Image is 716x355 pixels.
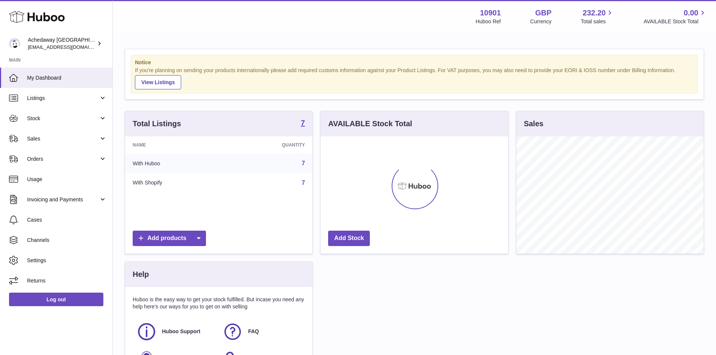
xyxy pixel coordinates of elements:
p: Huboo is the easy way to get your stock fulfilled. But incase you need any help here's our ways f... [133,296,305,310]
span: Cases [27,216,107,224]
span: 0.00 [684,8,698,18]
a: 0.00 AVAILABLE Stock Total [643,8,707,25]
div: Huboo Ref [476,18,501,25]
a: FAQ [223,322,301,342]
span: Listings [27,95,99,102]
span: Sales [27,135,99,142]
strong: 10901 [480,8,501,18]
a: Huboo Support [136,322,215,342]
strong: GBP [535,8,551,18]
span: Settings [27,257,107,264]
h3: Sales [524,119,543,129]
th: Name [125,136,226,154]
span: Huboo Support [162,328,200,335]
a: Add Stock [328,231,370,246]
a: Add products [133,231,206,246]
span: 232.20 [583,8,605,18]
div: Achedaway [GEOGRAPHIC_DATA] [28,36,95,51]
h3: Total Listings [133,119,181,129]
span: [EMAIL_ADDRESS][DOMAIN_NAME] [28,44,111,50]
span: Returns [27,277,107,284]
div: Currency [530,18,552,25]
a: 7 [301,160,305,166]
a: 7 [301,180,305,186]
span: Channels [27,237,107,244]
span: Total sales [581,18,614,25]
strong: 7 [301,119,305,127]
span: Invoicing and Payments [27,196,99,203]
img: admin@newpb.co.uk [9,38,20,49]
span: Usage [27,176,107,183]
span: My Dashboard [27,74,107,82]
a: View Listings [135,75,181,89]
h3: AVAILABLE Stock Total [328,119,412,129]
span: FAQ [248,328,259,335]
a: 232.20 Total sales [581,8,614,25]
td: With Shopify [125,173,226,193]
strong: Notice [135,59,694,66]
th: Quantity [226,136,313,154]
div: If you're planning on sending your products internationally please add required customs informati... [135,67,694,89]
a: Log out [9,293,103,306]
a: 7 [301,119,305,128]
span: AVAILABLE Stock Total [643,18,707,25]
span: Stock [27,115,99,122]
span: Orders [27,156,99,163]
td: With Huboo [125,154,226,173]
h3: Help [133,269,149,279]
